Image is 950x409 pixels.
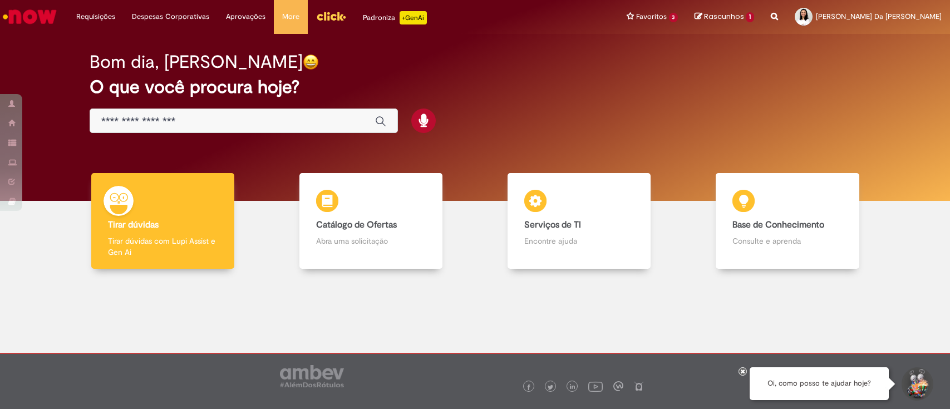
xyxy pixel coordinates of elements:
p: Abra uma solicitação [316,235,426,247]
img: logo_footer_facebook.png [526,385,531,390]
a: Catálogo de Ofertas Abra uma solicitação [267,173,475,269]
a: Base de Conhecimento Consulte e aprenda [683,173,892,269]
img: logo_footer_twitter.png [548,385,553,390]
a: Rascunhos [695,12,754,22]
p: +GenAi [400,11,427,24]
img: logo_footer_workplace.png [613,381,623,391]
span: Requisições [76,11,115,22]
b: Tirar dúvidas [108,219,159,230]
span: [PERSON_NAME] Da [PERSON_NAME] [816,12,942,21]
img: happy-face.png [303,54,319,70]
button: Iniciar Conversa de Suporte [900,367,933,401]
h2: Bom dia, [PERSON_NAME] [90,52,303,72]
b: Serviços de TI [524,219,581,230]
img: ServiceNow [1,6,58,28]
img: click_logo_yellow_360x200.png [316,8,346,24]
div: Padroniza [363,11,427,24]
span: 1 [746,12,754,22]
p: Encontre ajuda [524,235,634,247]
img: logo_footer_naosei.png [634,381,644,391]
span: More [282,11,299,22]
span: Favoritos [636,11,667,22]
img: logo_footer_linkedin.png [570,384,575,391]
p: Consulte e aprenda [732,235,842,247]
h2: O que você procura hoje? [90,77,860,97]
b: Base de Conhecimento [732,219,824,230]
img: logo_footer_ambev_rotulo_gray.png [280,365,344,387]
span: Despesas Corporativas [132,11,209,22]
b: Catálogo de Ofertas [316,219,397,230]
a: Serviços de TI Encontre ajuda [475,173,683,269]
span: Aprovações [226,11,265,22]
div: Oi, como posso te ajudar hoje? [750,367,889,400]
span: Rascunhos [704,11,744,22]
span: 3 [669,13,678,22]
a: Tirar dúvidas Tirar dúvidas com Lupi Assist e Gen Ai [58,173,267,269]
img: logo_footer_youtube.png [588,379,603,393]
p: Tirar dúvidas com Lupi Assist e Gen Ai [108,235,218,258]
